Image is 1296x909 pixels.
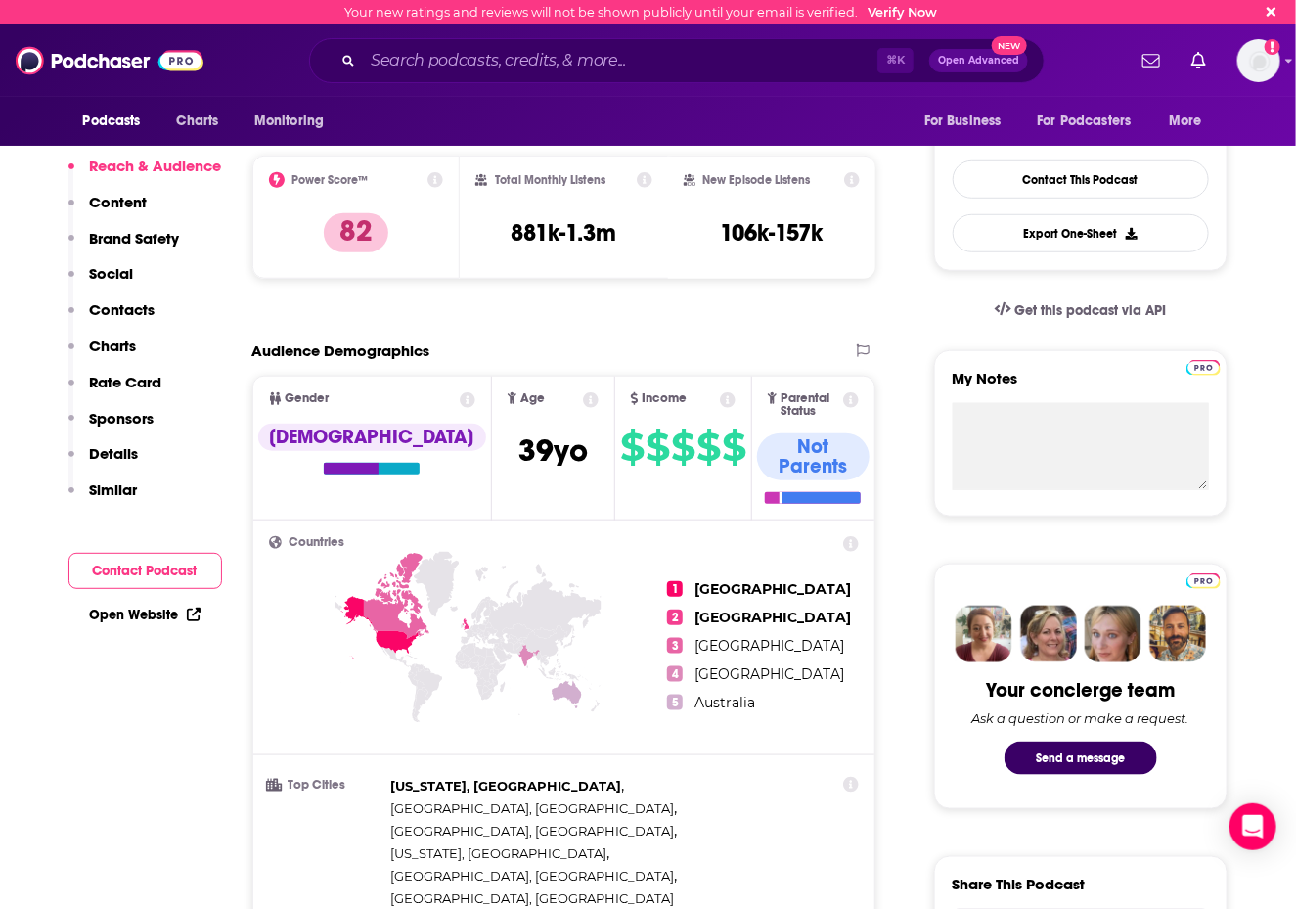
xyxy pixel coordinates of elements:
p: Brand Safety [90,229,180,248]
span: More [1169,108,1202,135]
span: Gender [286,392,330,405]
button: Content [68,193,148,229]
span: , [391,797,678,820]
a: Get this podcast via API [979,287,1183,335]
span: $ [620,432,644,463]
span: [GEOGRAPHIC_DATA] [694,580,851,598]
span: Open Advanced [938,56,1019,66]
span: , [391,820,678,842]
h3: 881k-1.3m [511,218,616,248]
h2: New Episode Listens [703,173,811,187]
span: 5 [667,695,683,710]
span: [GEOGRAPHIC_DATA], [GEOGRAPHIC_DATA] [391,890,675,906]
span: For Business [924,108,1002,135]
span: Charts [177,108,219,135]
img: User Profile [1237,39,1280,82]
button: open menu [69,103,166,140]
span: Income [643,392,688,405]
button: open menu [1025,103,1160,140]
div: Open Intercom Messenger [1229,803,1276,850]
span: Australia [694,694,755,711]
p: Charts [90,337,137,355]
h3: 106k-157k [721,218,824,248]
span: [GEOGRAPHIC_DATA] [694,665,844,683]
p: Similar [90,480,138,499]
div: Search podcasts, credits, & more... [309,38,1045,83]
a: Verify Now [868,5,937,20]
span: 39 yo [518,432,588,470]
button: Sponsors [68,409,155,445]
img: Podchaser Pro [1186,360,1221,376]
span: [GEOGRAPHIC_DATA], [GEOGRAPHIC_DATA] [391,800,675,816]
a: Open Website [90,607,201,623]
span: ⌘ K [877,48,914,73]
span: For Podcasters [1038,108,1132,135]
h3: Top Cities [269,779,383,792]
span: [GEOGRAPHIC_DATA] [694,637,844,655]
span: $ [696,432,720,463]
span: $ [722,432,745,463]
a: Contact This Podcast [953,160,1209,199]
p: Sponsors [90,409,155,428]
span: Monitoring [254,108,324,135]
input: Search podcasts, credits, & more... [363,45,877,76]
span: Logged in as charlottestone [1237,39,1280,82]
span: [US_STATE], [GEOGRAPHIC_DATA] [391,778,622,794]
span: New [992,36,1027,55]
span: , [391,775,625,797]
button: open menu [241,103,349,140]
button: Reach & Audience [68,157,222,193]
button: Contact Podcast [68,553,222,589]
span: Podcasts [83,108,141,135]
button: Export One-Sheet [953,214,1209,252]
span: $ [671,432,694,463]
p: 82 [324,213,388,252]
span: Get this podcast via API [1014,302,1166,319]
img: Sydney Profile [956,606,1012,662]
h2: Audience Demographics [252,341,430,360]
p: Social [90,264,134,283]
h2: Power Score™ [292,173,369,187]
span: , [391,865,678,887]
span: Countries [290,536,345,549]
img: Barbara Profile [1020,606,1077,662]
button: Open AdvancedNew [929,49,1028,72]
img: Podchaser - Follow, Share and Rate Podcasts [16,42,203,79]
div: [DEMOGRAPHIC_DATA] [258,424,486,451]
div: Ask a question or make a request. [972,710,1189,726]
button: Brand Safety [68,229,180,265]
h2: Total Monthly Listens [495,173,605,187]
p: Rate Card [90,373,162,391]
span: [GEOGRAPHIC_DATA] [694,609,851,626]
a: Charts [164,103,231,140]
span: [GEOGRAPHIC_DATA], [GEOGRAPHIC_DATA] [391,868,675,884]
a: Pro website [1186,570,1221,589]
span: , [391,842,610,865]
span: 1 [667,581,683,597]
h3: Share This Podcast [953,875,1086,893]
span: 4 [667,666,683,682]
span: Age [520,392,545,405]
a: Show notifications dropdown [1135,44,1168,77]
button: Charts [68,337,137,373]
p: Contacts [90,300,156,319]
button: Social [68,264,134,300]
label: My Notes [953,369,1209,403]
button: open menu [911,103,1026,140]
div: Not Parents [757,433,871,480]
button: Rate Card [68,373,162,409]
div: Your concierge team [986,678,1175,703]
a: Pro website [1186,357,1221,376]
img: Podchaser Pro [1186,573,1221,589]
img: Jon Profile [1149,606,1206,662]
button: Send a message [1005,742,1157,775]
span: 2 [667,610,683,625]
img: Jules Profile [1085,606,1141,662]
span: Parental Status [781,392,840,418]
button: open menu [1155,103,1227,140]
button: Show profile menu [1237,39,1280,82]
p: Reach & Audience [90,157,222,175]
p: Content [90,193,148,211]
span: 3 [667,638,683,654]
